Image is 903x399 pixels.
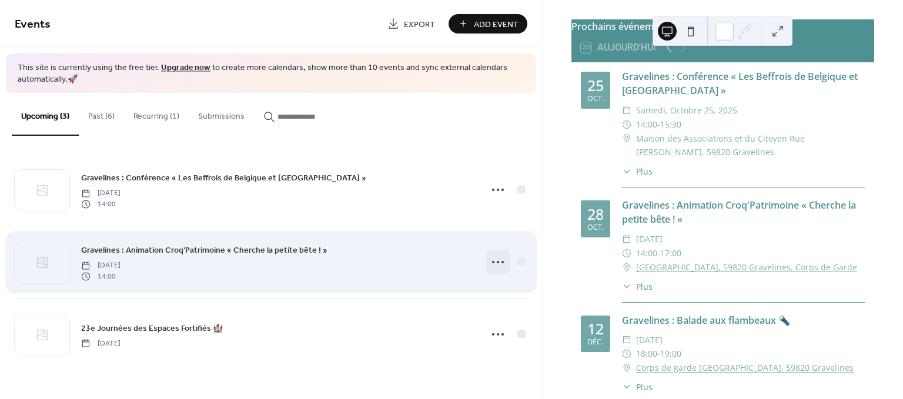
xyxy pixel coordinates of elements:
button: ​Plus [622,381,653,393]
a: Gravelines : Conférence « Les Beffrois de Belgique et [GEOGRAPHIC_DATA] » [81,171,366,185]
button: Submissions [189,93,254,135]
div: ​ [622,347,631,361]
span: 15:30 [660,118,681,132]
div: oct. [587,95,604,103]
div: ​ [622,232,631,246]
div: déc. [587,338,603,346]
span: - [657,118,660,132]
div: Gravelines : Animation Croq'Patrimoine « Cherche la petite bête ! » [622,198,865,226]
span: 14:00 [636,246,657,260]
button: Recurring (1) [124,93,189,135]
span: [DATE] [81,188,121,199]
div: ​ [622,246,631,260]
a: Gravelines : Animation Croq'Patrimoine « Cherche la petite bête ! » [81,243,327,257]
a: Corps de garde [GEOGRAPHIC_DATA], 59820 Gravelines [636,361,854,375]
span: Plus [636,165,653,177]
span: 14:00 [636,118,657,132]
div: ​ [622,381,631,393]
div: ​ [622,165,631,177]
span: 17:00 [660,246,681,260]
span: [DATE] [636,333,663,347]
div: oct. [587,224,604,232]
span: Export [404,18,435,31]
div: Prochains événements du réseau [571,19,874,33]
div: 28 [587,207,604,222]
span: Plus [636,381,653,393]
div: ​ [622,103,631,118]
div: 12 [587,321,604,336]
div: Gravelines : Balade aux flambeaux 🔦 [622,313,865,327]
span: [DATE] [636,232,663,246]
button: ​Plus [622,280,653,293]
span: Gravelines : Conférence « Les Beffrois de Belgique et [GEOGRAPHIC_DATA] » [81,172,366,185]
span: Plus [636,280,653,293]
span: - [657,246,660,260]
span: 14:00 [81,271,121,281]
span: samedi, octobre 25, 2025 [636,103,737,118]
span: Maison des Associations et du Citoyen Rue [PERSON_NAME], 59820 Gravelines [636,132,865,160]
div: ​ [622,280,631,293]
span: Gravelines : Animation Croq'Patrimoine « Cherche la petite bête ! » [81,244,327,257]
div: ​ [622,118,631,132]
div: ​ [622,132,631,146]
span: - [657,347,660,361]
a: Upgrade now [161,60,210,76]
div: Gravelines : Conférence « Les Beffrois de Belgique et [GEOGRAPHIC_DATA] » [622,69,865,98]
button: Upcoming (3) [12,93,79,136]
span: This site is currently using the free tier. to create more calendars, show more than 10 events an... [18,62,524,85]
div: ​ [622,260,631,274]
span: 14:00 [81,199,121,209]
span: Add Event [474,18,519,31]
a: Export [379,14,444,33]
a: 23e Journées des Espaces Fortifiés 🏰 [81,321,223,335]
span: 19:00 [660,347,681,361]
span: [DATE] [81,260,121,271]
div: ​ [622,361,631,375]
span: 18:00 [636,347,657,361]
button: Add Event [449,14,527,33]
button: Past (6) [79,93,124,135]
a: [GEOGRAPHIC_DATA], 59820 Gravelines, Corps de Garde [636,260,857,274]
div: 25 [587,78,604,93]
div: ​ [622,333,631,347]
span: Events [15,13,51,36]
span: [DATE] [81,338,121,348]
button: ​Plus [622,165,653,177]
